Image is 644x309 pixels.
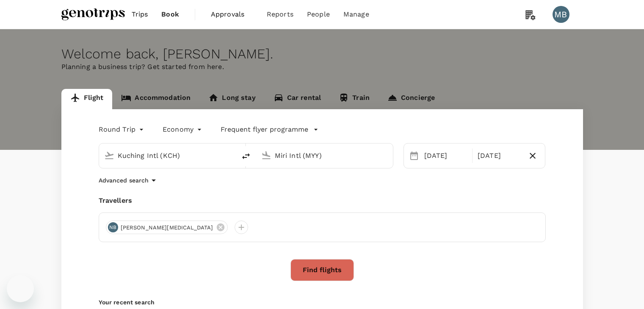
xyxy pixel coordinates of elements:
a: Concierge [379,89,444,109]
span: People [307,9,330,19]
div: NB[PERSON_NAME][MEDICAL_DATA] [106,221,228,234]
p: Your recent search [99,298,546,306]
div: Economy [163,123,204,136]
button: Open [387,154,389,156]
input: Depart from [118,149,218,162]
img: Genotrips - ALL [61,5,125,24]
span: Trips [132,9,148,19]
div: Travellers [99,196,546,206]
p: Advanced search [99,176,149,185]
input: Going to [275,149,375,162]
a: Accommodation [112,89,199,109]
button: Advanced search [99,175,159,185]
div: [DATE] [421,147,470,164]
span: Reports [267,9,293,19]
div: [DATE] [474,147,524,164]
span: Book [161,9,179,19]
iframe: Button to launch messaging window [7,275,34,302]
span: [PERSON_NAME][MEDICAL_DATA] [116,223,218,232]
button: Find flights [290,259,354,281]
div: MB [553,6,569,23]
span: Approvals [211,9,253,19]
button: Open [230,154,232,156]
a: Long stay [199,89,264,109]
span: Manage [343,9,369,19]
a: Flight [61,89,113,109]
button: delete [236,146,256,166]
div: Welcome back , [PERSON_NAME] . [61,46,583,62]
a: Train [330,89,379,109]
a: Car rental [265,89,330,109]
p: Frequent flyer programme [221,124,308,135]
button: Frequent flyer programme [221,124,318,135]
div: Round Trip [99,123,146,136]
p: Planning a business trip? Get started from here. [61,62,583,72]
div: NB [108,222,118,232]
